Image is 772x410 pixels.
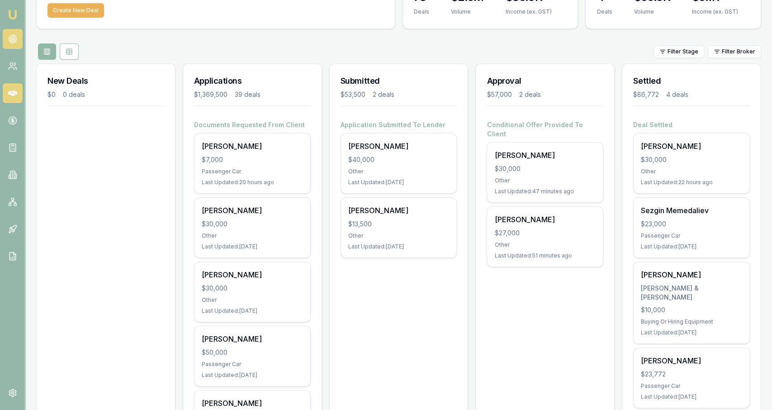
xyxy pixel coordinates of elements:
[633,120,750,129] h4: Deal Settled
[348,232,450,239] div: Other
[348,168,450,175] div: Other
[487,120,603,138] h4: Conditional Offer Provided To Client
[194,75,311,87] h3: Applications
[341,120,457,129] h4: Application Submitted To Lender
[654,45,704,58] button: Filter Stage
[641,219,742,229] div: $23,000
[494,150,596,161] div: [PERSON_NAME]
[633,75,750,87] h3: Settled
[487,90,512,99] div: $57,000
[202,205,303,216] div: [PERSON_NAME]
[633,90,659,99] div: $86,772
[641,168,742,175] div: Other
[202,168,303,175] div: Passenger Car
[692,8,738,15] div: Income (ex. GST)
[194,120,311,129] h4: Documents Requested From Client
[641,355,742,366] div: [PERSON_NAME]
[348,219,450,229] div: $13,500
[202,179,303,186] div: Last Updated: 20 hours ago
[202,284,303,293] div: $30,000
[202,232,303,239] div: Other
[722,48,755,55] span: Filter Broker
[202,219,303,229] div: $30,000
[641,232,742,239] div: Passenger Car
[451,8,484,15] div: Volume
[641,370,742,379] div: $23,772
[202,269,303,280] div: [PERSON_NAME]
[641,179,742,186] div: Last Updated: 22 hours ago
[666,90,688,99] div: 4 deals
[341,90,365,99] div: $53,500
[202,243,303,250] div: Last Updated: [DATE]
[202,361,303,368] div: Passenger Car
[202,307,303,315] div: Last Updated: [DATE]
[202,296,303,304] div: Other
[506,8,552,15] div: Income (ex. GST)
[641,141,742,152] div: [PERSON_NAME]
[414,8,429,15] div: Deals
[194,90,227,99] div: $1,369,500
[348,179,450,186] div: Last Updated: [DATE]
[348,205,450,216] div: [PERSON_NAME]
[341,75,457,87] h3: Submitted
[202,155,303,164] div: $7,000
[235,90,260,99] div: 39 deals
[348,243,450,250] div: Last Updated: [DATE]
[63,90,85,99] div: 0 deals
[641,205,742,216] div: Sezgin Memedaliev
[494,214,596,225] div: [PERSON_NAME]
[494,252,596,259] div: Last Updated: 51 minutes ago
[641,382,742,390] div: Passenger Car
[348,155,450,164] div: $40,000
[641,329,742,336] div: Last Updated: [DATE]
[641,243,742,250] div: Last Updated: [DATE]
[202,141,303,152] div: [PERSON_NAME]
[202,334,303,344] div: [PERSON_NAME]
[641,305,742,315] div: $10,000
[641,284,742,302] div: [PERSON_NAME] & [PERSON_NAME]
[348,141,450,152] div: [PERSON_NAME]
[494,177,596,184] div: Other
[641,269,742,280] div: [PERSON_NAME]
[494,241,596,248] div: Other
[47,75,164,87] h3: New Deals
[7,9,18,20] img: emu-icon-u.png
[202,348,303,357] div: $50,000
[641,393,742,400] div: Last Updated: [DATE]
[641,318,742,325] div: Buying Or Hiring Equipment
[519,90,540,99] div: 2 deals
[494,164,596,173] div: $30,000
[202,398,303,409] div: [PERSON_NAME]
[373,90,394,99] div: 2 deals
[202,372,303,379] div: Last Updated: [DATE]
[708,45,761,58] button: Filter Broker
[668,48,698,55] span: Filter Stage
[634,8,670,15] div: Volume
[487,75,603,87] h3: Approval
[494,188,596,195] div: Last Updated: 47 minutes ago
[641,155,742,164] div: $30,000
[47,3,104,18] button: Create New Deal
[47,90,56,99] div: $0
[597,8,612,15] div: Deals
[494,229,596,238] div: $27,000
